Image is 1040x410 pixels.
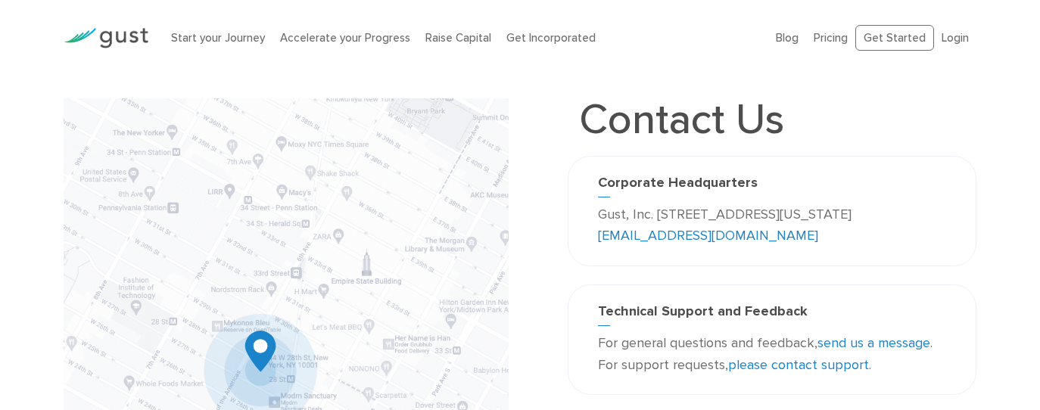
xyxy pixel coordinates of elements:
[598,204,946,248] p: Gust, Inc. [STREET_ADDRESS][US_STATE]
[568,98,796,141] h1: Contact Us
[598,175,946,197] h3: Corporate Headquarters
[817,335,930,351] a: send us a message
[506,31,596,45] a: Get Incorporated
[942,31,969,45] a: Login
[598,228,818,244] a: [EMAIL_ADDRESS][DOMAIN_NAME]
[855,25,934,51] a: Get Started
[425,31,491,45] a: Raise Capital
[598,333,946,377] p: For general questions and feedback, . For support requests, .
[728,357,869,373] a: please contact support
[814,31,848,45] a: Pricing
[280,31,410,45] a: Accelerate your Progress
[171,31,265,45] a: Start your Journey
[776,31,799,45] a: Blog
[64,28,148,48] img: Gust Logo
[598,303,946,326] h3: Technical Support and Feedback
